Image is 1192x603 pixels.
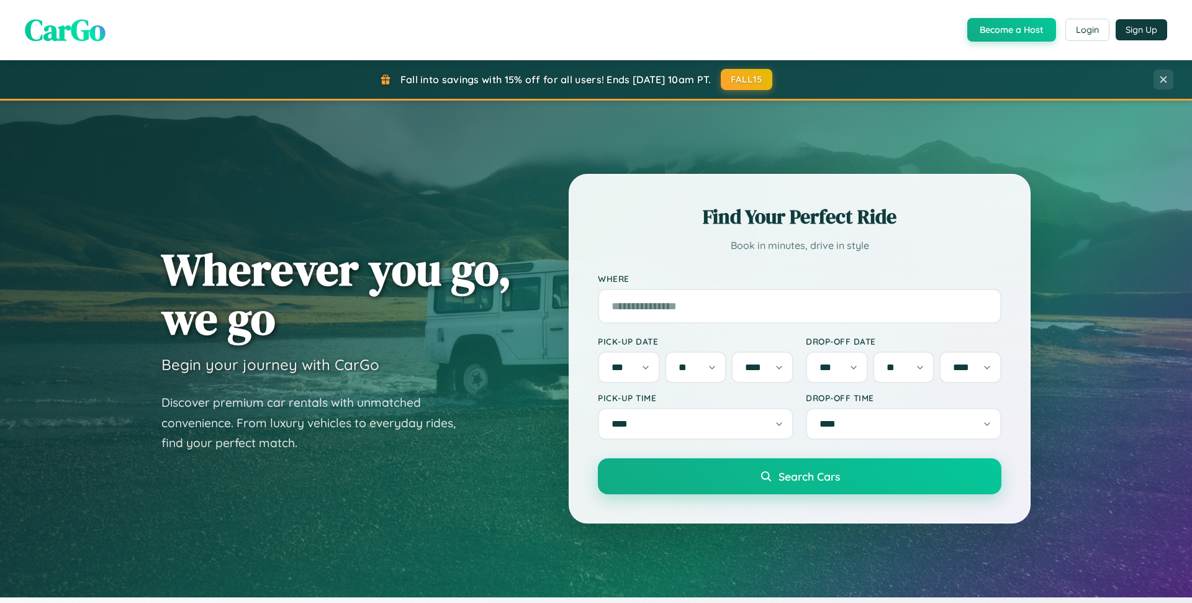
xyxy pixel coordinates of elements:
[806,336,1001,347] label: Drop-off Date
[1065,19,1109,41] button: Login
[598,237,1001,255] p: Book in minutes, drive in style
[806,392,1001,403] label: Drop-off Time
[721,69,773,90] button: FALL15
[161,355,379,374] h3: Begin your journey with CarGo
[598,273,1001,284] label: Where
[598,458,1001,494] button: Search Cars
[161,245,512,343] h1: Wherever you go, we go
[967,18,1056,42] button: Become a Host
[161,392,472,453] p: Discover premium car rentals with unmatched convenience. From luxury vehicles to everyday rides, ...
[598,203,1001,230] h2: Find Your Perfect Ride
[1116,19,1167,40] button: Sign Up
[598,336,793,347] label: Pick-up Date
[779,469,840,483] span: Search Cars
[25,9,106,50] span: CarGo
[400,73,711,86] span: Fall into savings with 15% off for all users! Ends [DATE] 10am PT.
[598,392,793,403] label: Pick-up Time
